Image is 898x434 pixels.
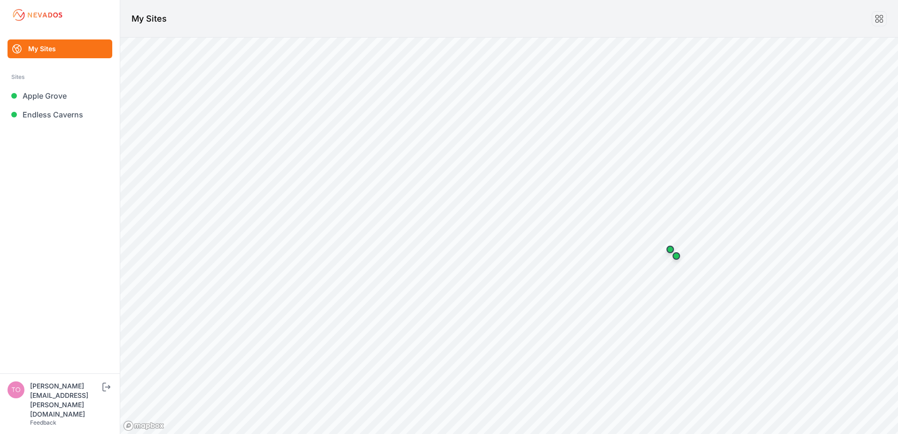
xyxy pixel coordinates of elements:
[8,381,24,398] img: tomasz.barcz@energix-group.com
[8,86,112,105] a: Apple Grove
[132,12,167,25] h1: My Sites
[8,39,112,58] a: My Sites
[30,419,56,426] a: Feedback
[123,420,164,431] a: Mapbox logo
[661,240,680,259] div: Map marker
[8,105,112,124] a: Endless Caverns
[120,38,898,434] canvas: Map
[11,71,108,83] div: Sites
[30,381,101,419] div: [PERSON_NAME][EMAIL_ADDRESS][PERSON_NAME][DOMAIN_NAME]
[11,8,64,23] img: Nevados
